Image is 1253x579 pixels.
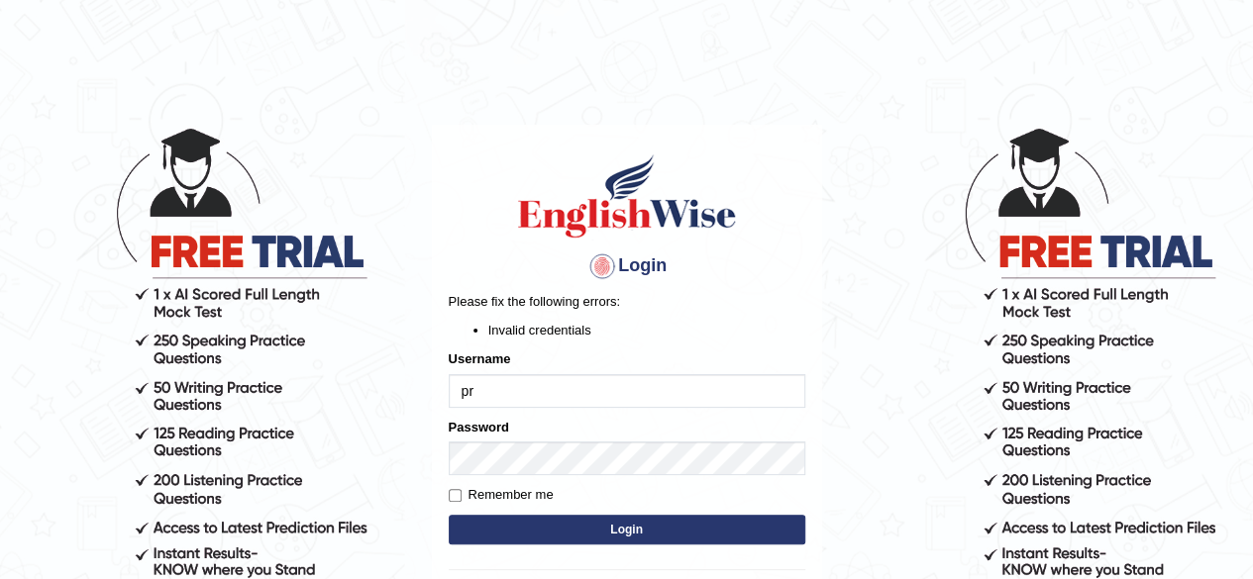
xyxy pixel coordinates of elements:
[449,485,554,505] label: Remember me
[449,250,805,282] h4: Login
[449,292,805,311] p: Please fix the following errors:
[449,489,462,502] input: Remember me
[449,515,805,544] button: Login
[514,151,740,241] img: Logo of English Wise sign in for intelligent practice with AI
[449,349,511,368] label: Username
[449,418,509,436] label: Password
[488,321,805,339] li: Invalid credentials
